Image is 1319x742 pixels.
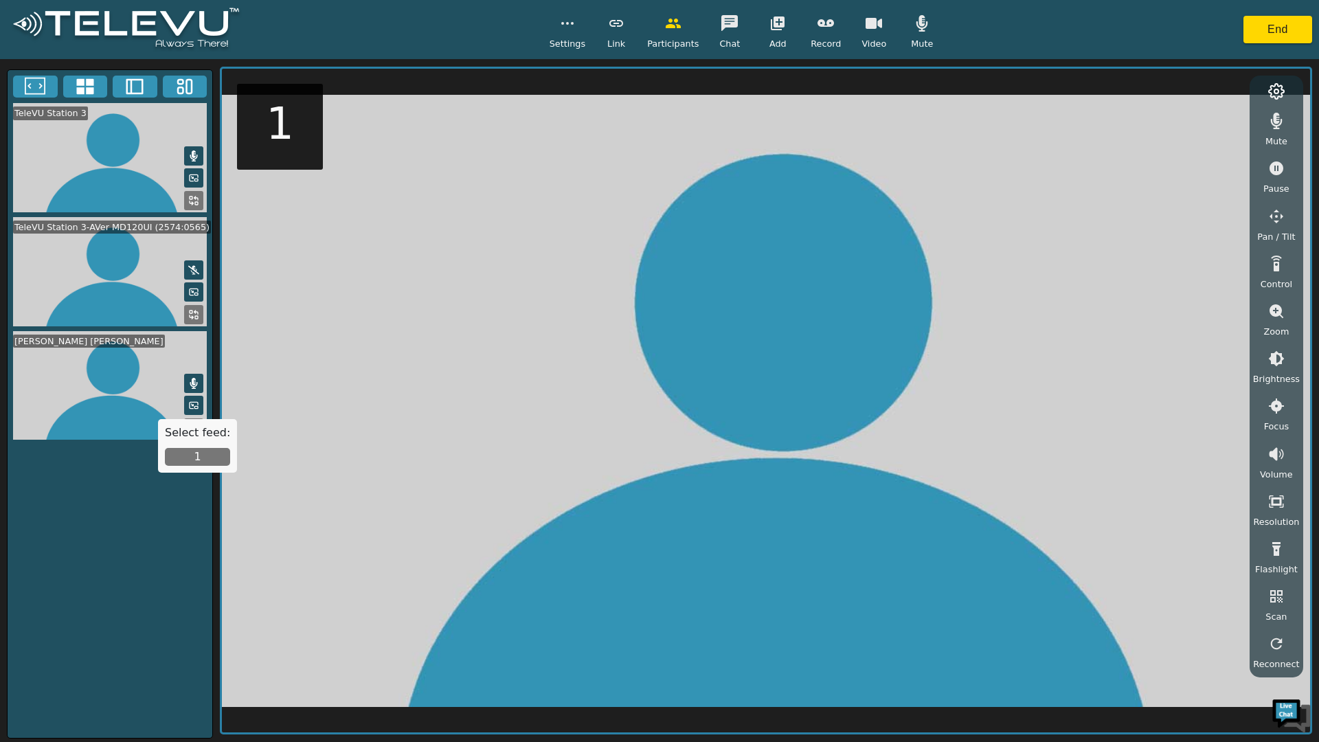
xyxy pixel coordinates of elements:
[1265,135,1287,148] span: Mute
[184,260,203,280] button: Mute
[184,146,203,166] button: Mute
[184,282,203,302] button: Picture in Picture
[63,76,108,98] button: 4x4
[165,448,230,466] button: 1
[184,396,203,415] button: Picture in Picture
[550,37,586,50] span: Settings
[1260,468,1293,481] span: Volume
[607,37,625,50] span: Link
[1257,230,1295,243] span: Pan / Tilt
[165,426,230,439] h5: Select feed:
[184,168,203,188] button: Picture in Picture
[71,72,231,90] div: Chat with us now
[1261,278,1292,291] span: Control
[1271,694,1312,735] img: Chat Widget
[13,106,88,120] div: TeleVU Station 3
[7,4,245,56] img: logoWhite.png
[769,37,787,50] span: Add
[1253,372,1300,385] span: Brightness
[184,374,203,393] button: Mute
[811,37,841,50] span: Record
[163,76,207,98] button: Three Window Medium
[1263,182,1289,195] span: Pause
[13,221,211,234] div: TeleVU Station 3-AVer MD120UI (2574:0565)
[266,98,294,150] h5: 1
[1265,610,1287,623] span: Scan
[1263,325,1289,338] span: Zoom
[1255,563,1298,576] span: Flashlight
[13,76,58,98] button: Fullscreen
[184,191,203,210] button: Replace Feed
[7,375,262,423] textarea: Type your message and hit 'Enter'
[80,173,190,312] span: We're online!
[719,37,740,50] span: Chat
[23,64,58,98] img: d_736959983_company_1615157101543_736959983
[1253,515,1299,528] span: Resolution
[113,76,157,98] button: Two Window Medium
[1264,420,1289,433] span: Focus
[1243,16,1312,43] button: End
[184,305,203,324] button: Replace Feed
[911,37,933,50] span: Mute
[861,37,886,50] span: Video
[1253,657,1299,671] span: Reconnect
[647,37,699,50] span: Participants
[225,7,258,40] div: Minimize live chat window
[13,335,165,348] div: [PERSON_NAME] [PERSON_NAME]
